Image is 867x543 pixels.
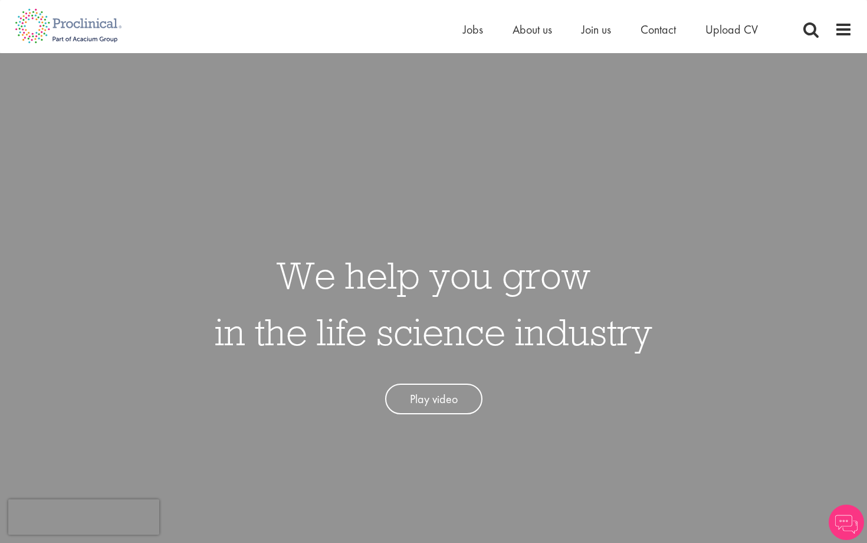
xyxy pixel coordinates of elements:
[582,22,611,37] a: Join us
[215,247,652,360] h1: We help you grow in the life science industry
[513,22,552,37] a: About us
[641,22,676,37] a: Contact
[705,22,758,37] a: Upload CV
[385,384,482,415] a: Play video
[829,505,864,540] img: Chatbot
[463,22,483,37] a: Jobs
